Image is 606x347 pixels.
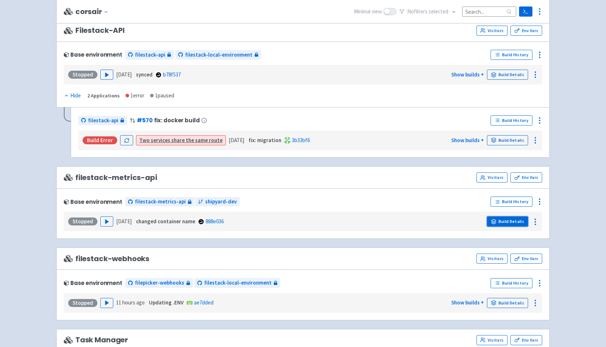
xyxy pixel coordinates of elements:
a: 888e036 [206,218,224,225]
time: [DATE] [116,218,132,225]
span: selected [429,8,448,15]
a: Visitors [477,335,508,345]
a: Env Vars [510,172,542,183]
a: Visitors [477,254,508,264]
div: Stopped [68,218,97,225]
button: Play [100,216,113,227]
a: filestack-local-environment [175,50,261,60]
button: Play [100,298,113,308]
div: Base environment [64,280,122,286]
a: #570 [137,117,153,124]
div: Stopped [68,71,97,79]
span: filestack-metrics-api [64,173,157,182]
a: Show builds + [451,137,484,144]
span: Task Manager [64,336,128,344]
button: Hide [64,92,82,100]
a: Terminal [519,6,532,17]
div: Hide [64,92,81,100]
a: ae7dded [194,299,214,306]
a: Env Vars [510,335,542,345]
a: Show builds + [451,71,484,78]
a: Env Vars [510,254,542,264]
a: Build History [491,50,532,60]
span: filepicker-webhooks [135,279,184,287]
div: 1 error [126,92,144,100]
a: filestack-api [78,116,127,126]
span: Minimal view [354,8,382,16]
div: Build Error [83,136,117,144]
a: Build History [491,115,532,126]
a: Build Details [487,70,528,80]
div: Base environment [64,52,122,58]
a: b78f537 [163,71,181,78]
a: Build History [491,197,532,207]
strong: fix: migration [249,137,281,144]
a: Build Details [487,216,528,227]
a: Visitors [477,26,508,36]
span: filestack-api [88,117,118,125]
span: fix: docker build [154,117,200,123]
a: Build History [491,278,532,288]
button: corsair [75,8,111,16]
div: 1 paused [150,92,174,100]
a: filestack-metrics-api [125,197,194,207]
strong: Updating .ENV [149,299,184,306]
span: filestack-metrics-api [135,198,186,206]
a: Two services share the same route [139,137,223,144]
button: Play [100,70,113,80]
span: filestack-local-environment [204,279,272,287]
span: No filter s [407,8,448,16]
a: filestack-local-environment [194,278,280,288]
a: filepicker-webhooks [125,278,193,288]
span: filestack-api [135,51,165,59]
div: 2 Applications [87,92,120,100]
strong: synced [136,71,153,78]
div: Base environment [64,199,122,205]
a: Env Vars [510,26,542,36]
span: shipyard-dev [205,198,237,206]
input: Search... [462,6,516,16]
span: Filestack-API [64,26,125,35]
strong: changed container name [136,218,195,225]
span: filestack-local-environment [185,51,252,59]
a: Build Details [487,135,528,145]
a: Visitors [477,172,508,183]
time: [DATE] [229,137,244,144]
a: 3b33bf6 [292,137,310,144]
a: Build Details [487,298,528,308]
div: Stopped [68,299,97,307]
a: Show builds + [451,299,484,306]
a: shipyard-dev [195,197,240,207]
span: filestack-webhooks [64,255,149,263]
time: [DATE] [116,71,132,78]
time: 11 hours ago [116,299,145,306]
a: filestack-api [125,50,174,60]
